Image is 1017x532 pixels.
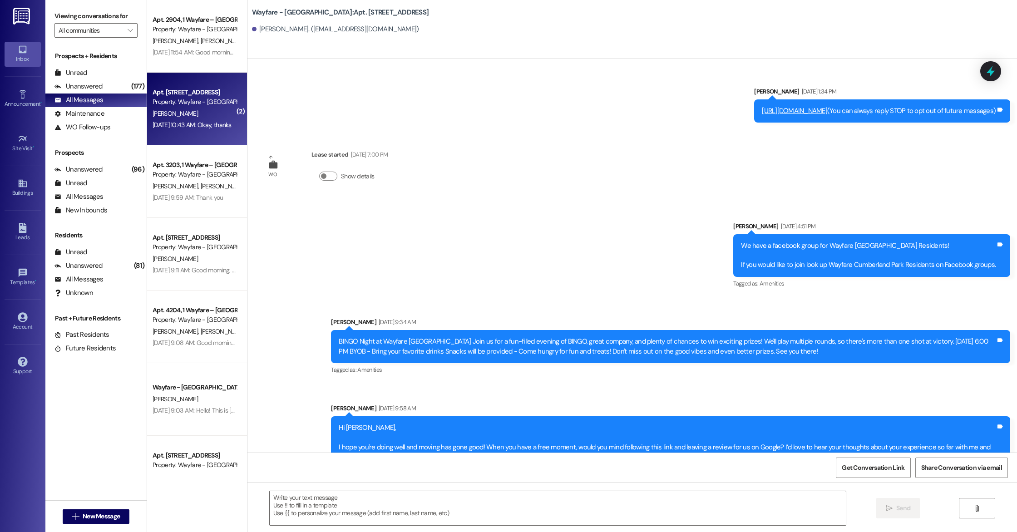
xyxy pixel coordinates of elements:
div: Unread [54,68,87,78]
a: Support [5,354,41,379]
a: Inbox [5,42,41,66]
div: Unanswered [54,165,103,174]
a: Leads [5,220,41,245]
i:  [128,27,133,34]
div: All Messages [54,95,103,105]
div: Maintenance [54,109,104,118]
span: Send [896,503,910,513]
span: • [33,144,34,150]
label: Viewing conversations for [54,9,138,23]
div: All Messages [54,192,103,202]
span: • [35,278,36,284]
label: Show details [341,172,375,181]
span: New Message [83,512,120,521]
div: Unanswered [54,261,103,271]
div: [DATE] 9:58 AM [376,404,416,413]
span: Share Conversation via email [921,463,1002,473]
div: Property: Wayfare - [GEOGRAPHIC_DATA] [153,25,237,34]
div: Apt. [STREET_ADDRESS] [153,451,237,460]
div: Unread [54,247,87,257]
div: [PERSON_NAME]. ([EMAIL_ADDRESS][DOMAIN_NAME]) [252,25,419,34]
span: [PERSON_NAME] [153,37,201,45]
a: Account [5,310,41,334]
div: [PERSON_NAME] [733,222,1010,234]
div: Apt. 2904, 1 Wayfare – [GEOGRAPHIC_DATA] [153,15,237,25]
input: All communities [59,23,123,38]
div: Wayfare - [GEOGRAPHIC_DATA] [153,383,237,392]
div: Tagged as: [331,363,1010,376]
div: (81) [132,259,147,273]
span: Amenities [760,280,784,287]
div: [DATE] 11:54 AM: Good morning, both the window and self have been ordered! Were just waiting on t... [153,48,568,56]
span: [PERSON_NAME] [200,37,246,45]
div: (You can always reply STOP to opt out of future messages) [762,106,996,116]
div: WO Follow-ups [54,123,110,132]
div: Property: Wayfare - [GEOGRAPHIC_DATA] [153,460,237,470]
div: Prospects + Residents [45,51,147,61]
div: (96) [129,163,147,177]
div: Unanswered [54,82,103,91]
a: [URL][DOMAIN_NAME] [762,106,827,115]
span: [PERSON_NAME] [153,255,198,263]
span: Get Conversation Link [842,463,904,473]
button: Get Conversation Link [836,458,910,478]
span: [PERSON_NAME] [153,182,201,190]
i:  [886,505,893,512]
div: Hi [PERSON_NAME], I hope you're doing well and moving has gone good! When you have a free moment,... [339,423,996,472]
div: [DATE] 7:00 PM [349,150,388,159]
div: All Messages [54,275,103,284]
div: [DATE] 9:03 AM: Hello! This is [PERSON_NAME] with Wayfare [GEOGRAPHIC_DATA] Apartments. I just wa... [153,406,1002,414]
a: Templates • [5,265,41,290]
div: [DATE] 9:59 AM: Thank you [153,193,223,202]
div: WO [268,170,277,179]
i:  [973,505,980,512]
span: [PERSON_NAME] [153,109,198,118]
span: • [40,99,42,106]
div: (177) [129,79,147,94]
div: We have a facebook group for Wayfare [GEOGRAPHIC_DATA] Residents! If you would like to join look ... [741,241,996,270]
div: [PERSON_NAME] [754,87,1010,99]
div: Property: Wayfare - [GEOGRAPHIC_DATA] [153,315,237,325]
div: Unknown [54,288,93,298]
div: Future Residents [54,344,116,353]
div: [DATE] 1:34 PM [800,87,837,96]
div: BINGO Night at Wayfare [GEOGRAPHIC_DATA] Join us for a fun-filled evening of BINGO, great company... [339,337,996,356]
b: Wayfare - [GEOGRAPHIC_DATA]: Apt. [STREET_ADDRESS] [252,8,429,17]
img: ResiDesk Logo [13,8,32,25]
div: [DATE] 10:43 AM: Okay, thanks [153,121,232,129]
div: [DATE] 4:51 PM [779,222,816,231]
div: Lease started [311,150,388,163]
span: [PERSON_NAME] [153,395,198,403]
a: Site Visit • [5,131,41,156]
div: Property: Wayfare - [GEOGRAPHIC_DATA] [153,170,237,179]
div: Apt. 3203, 1 Wayfare – [GEOGRAPHIC_DATA] [153,160,237,170]
div: Unread [54,178,87,188]
div: [DATE] 9:11 AM: Good morning, you just have to have your utilities starting on your move-in date!... [153,266,813,274]
div: New Inbounds [54,206,107,215]
div: [DATE] 9:08 AM: Good morning, you can pick up keys anytime during business hours [DATE]! ( 10 AM ... [153,339,594,347]
div: Property: Wayfare - [GEOGRAPHIC_DATA] [153,242,237,252]
div: Past Residents [54,330,109,340]
div: Property: Wayfare - [GEOGRAPHIC_DATA] [153,97,237,107]
div: [DATE] 9:34 AM [376,317,416,327]
span: Amenities [357,366,382,374]
div: Past + Future Residents [45,314,147,323]
button: Share Conversation via email [915,458,1008,478]
span: [PERSON_NAME] [200,327,246,335]
button: Send [876,498,920,518]
span: [PERSON_NAME] [153,327,201,335]
div: Prospects [45,148,147,158]
div: [PERSON_NAME] [331,317,1010,330]
div: Apt. [STREET_ADDRESS] [153,88,237,97]
div: [PERSON_NAME] [331,404,1010,416]
div: Apt. 4204, 1 Wayfare – [GEOGRAPHIC_DATA] [153,305,237,315]
div: Residents [45,231,147,240]
div: Apt. [STREET_ADDRESS] [153,233,237,242]
span: [PERSON_NAME] [200,182,246,190]
a: Buildings [5,176,41,200]
i:  [72,513,79,520]
div: Tagged as: [733,277,1010,290]
button: New Message [63,509,130,524]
